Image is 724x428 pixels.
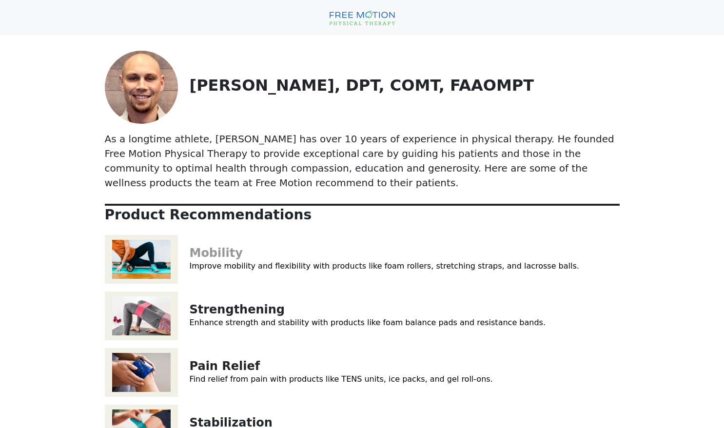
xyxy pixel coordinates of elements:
[190,303,285,316] a: Strengthening
[190,359,260,373] a: Pain Relief
[329,9,396,26] img: Free Motion Physical Therapy
[105,292,178,340] img: Strengthening
[190,261,579,271] a: Improve mobility and flexibility with products like foam rollers, stretching straps, and lacrosse...
[190,246,243,260] a: Mobility
[105,235,178,284] img: Mobility
[190,318,546,327] a: Enhance strength and stability with products like foam balance pads and resistance bands.
[105,207,620,223] p: Product Recommendations
[190,374,493,384] a: Find relief from pain with products like TENS units, ice packs, and gel roll-ons.
[105,348,178,397] img: Pain Relief
[105,51,178,124] img: Michael Stobie, DPT, COMT, FAAOMPT
[105,132,620,190] p: As a longtime athlete, [PERSON_NAME] has over 10 years of experience in physical therapy. He foun...
[190,76,620,95] p: [PERSON_NAME], DPT, COMT, FAAOMPT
